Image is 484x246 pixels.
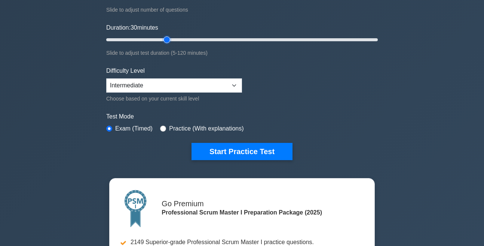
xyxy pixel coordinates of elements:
[131,24,137,31] span: 30
[106,112,378,121] label: Test Mode
[106,5,378,14] div: Slide to adjust number of questions
[106,66,145,75] label: Difficulty Level
[115,124,153,133] label: Exam (Timed)
[106,23,158,32] label: Duration: minutes
[106,94,242,103] div: Choose based on your current skill level
[192,143,292,160] button: Start Practice Test
[106,48,378,57] div: Slide to adjust test duration (5-120 minutes)
[169,124,243,133] label: Practice (With explanations)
